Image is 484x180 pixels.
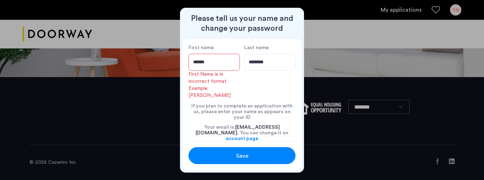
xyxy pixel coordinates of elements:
[188,120,296,146] div: Your email is: . You can change it on
[188,45,240,51] label: First name
[188,147,296,164] button: button
[188,99,296,120] div: If you plan to complete an application with us, please enter your name as appears on your ID
[196,125,280,135] span: [EMAIL_ADDRESS][DOMAIN_NAME]
[236,152,248,160] span: Save
[226,136,258,141] a: account page
[183,13,301,33] h2: Please tell us your name and change your password
[244,45,296,51] label: Last name
[188,72,231,98] span: First Name is in incorrect format. Example: [PERSON_NAME]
